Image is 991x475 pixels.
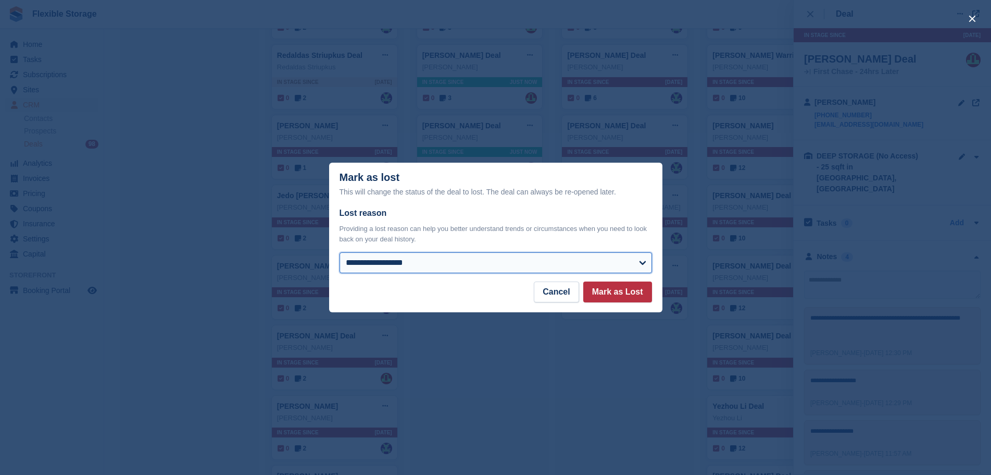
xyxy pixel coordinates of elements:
label: Lost reason [340,207,652,220]
button: close [964,10,981,27]
button: Mark as Lost [583,282,652,302]
div: Mark as lost [340,172,652,198]
div: This will change the status of the deal to lost. The deal can always be re-opened later. [340,186,652,198]
p: Providing a lost reason can help you better understand trends or circumstances when you need to l... [340,224,652,244]
button: Cancel [534,282,579,302]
